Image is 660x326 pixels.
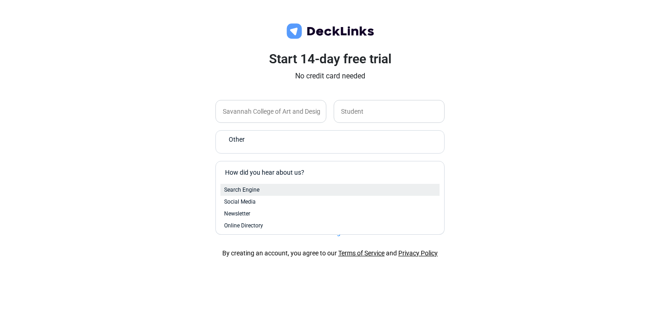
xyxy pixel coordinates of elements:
span: Newsletter [224,210,250,218]
img: deck-links-logo.c572c7424dfa0d40c150da8c35de9cd0.svg [284,22,376,40]
a: Login to DeckLinks [330,229,383,236]
p: No credit card needed [215,71,445,82]
div: By creating an account, you agree to our and [222,249,438,258]
h3: Start 14-day free trial [215,51,445,67]
span: Search Engine [224,186,259,194]
div: How did you hear about us? [225,168,440,177]
span: Social Media [224,198,256,206]
input: Enter your company name [215,100,326,123]
a: Terms of Service [338,249,385,257]
input: Enter your job title [334,100,445,123]
a: Privacy Policy [398,249,438,257]
span: Other [229,135,245,144]
span: Online Directory [224,221,263,230]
